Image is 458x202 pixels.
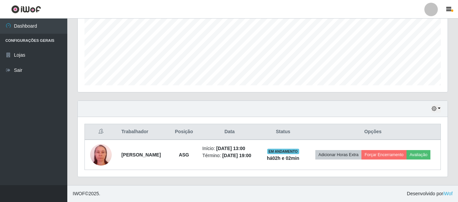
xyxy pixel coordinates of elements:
[267,155,300,161] strong: há 02 h e 02 min
[443,191,453,196] a: iWof
[407,190,453,197] span: Desenvolvido por
[261,124,305,140] th: Status
[73,191,85,196] span: IWOF
[305,124,441,140] th: Opções
[216,146,245,151] time: [DATE] 13:00
[198,124,261,140] th: Data
[315,150,361,160] button: Adicionar Horas Extra
[407,150,430,160] button: Avaliação
[170,124,198,140] th: Posição
[73,190,100,197] span: © 2025 .
[121,152,161,157] strong: [PERSON_NAME]
[361,150,407,160] button: Forçar Encerramento
[222,153,251,158] time: [DATE] 19:00
[202,145,257,152] li: Início:
[117,124,170,140] th: Trabalhador
[267,149,299,154] span: EM ANDAMENTO
[179,152,189,157] strong: ASG
[90,140,112,169] img: 1757339288294.jpeg
[11,5,41,13] img: CoreUI Logo
[202,152,257,159] li: Término:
